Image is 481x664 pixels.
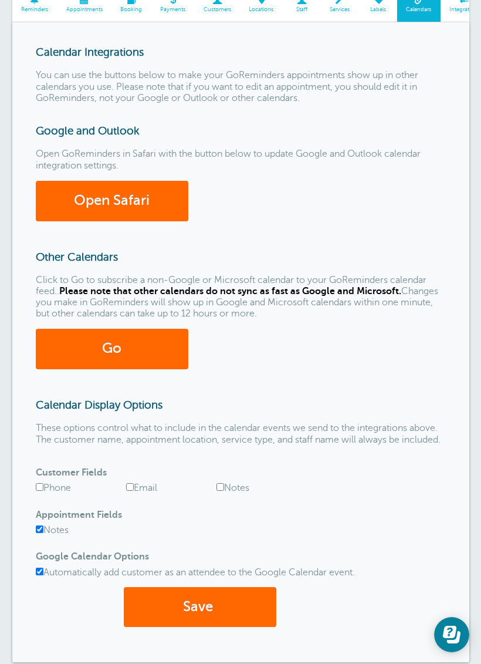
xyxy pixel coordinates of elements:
iframe: Resource center [434,617,469,652]
span: Calendars [403,6,435,14]
p: You can use the buttons below to make your GoReminders appointments show up in other calendars yo... [36,70,446,104]
label: Notes [216,483,249,493]
span: Appointments [63,6,106,14]
span: Staff [289,6,315,14]
p: These options control what to include in the calendar events we send to the integrations above. T... [36,423,446,445]
span: Labels [365,6,391,14]
span: Reminders [18,6,52,14]
h3: Google and Outlook [36,124,446,137]
a: Go [36,329,188,369]
input: Email [126,483,134,491]
h4: Customer Fields [36,467,446,478]
input: Notes [36,525,43,533]
h3: Other Calendars [36,251,446,264]
input: Notes [216,483,224,491]
span: Booking [117,6,145,14]
span: Payments [157,6,189,14]
a: Open Safari [36,181,188,221]
p: Click to Go to subscribe a non-Google or Microsoft calendar to your GoReminders calendar feed.. C... [36,275,446,320]
h4: Appointment Fields [36,510,446,521]
button: Save [124,587,276,628]
label: Automatically add customer as an attendee to the Google Calendar event. [36,567,355,578]
label: Notes [36,525,69,535]
span: Customers [200,6,234,14]
h4: Google Calendar Options [36,551,446,562]
label: Email [126,483,157,493]
input: Phone [36,483,43,491]
input: Automatically add customer as an attendee to the Google Calendar event. [36,568,43,575]
h3: Calendar Display Options [36,399,446,412]
h3: Calendar Integrations [36,46,446,59]
p: Open GoReminders in Safari with the button below to update Google and Outlook calendar integratio... [36,149,446,171]
label: Phone [36,483,71,493]
span: Locations [246,6,277,14]
span: Services [327,6,353,14]
strong: Please note that other calendars do not sync as fast as Google and Microsoft. [59,286,401,296]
